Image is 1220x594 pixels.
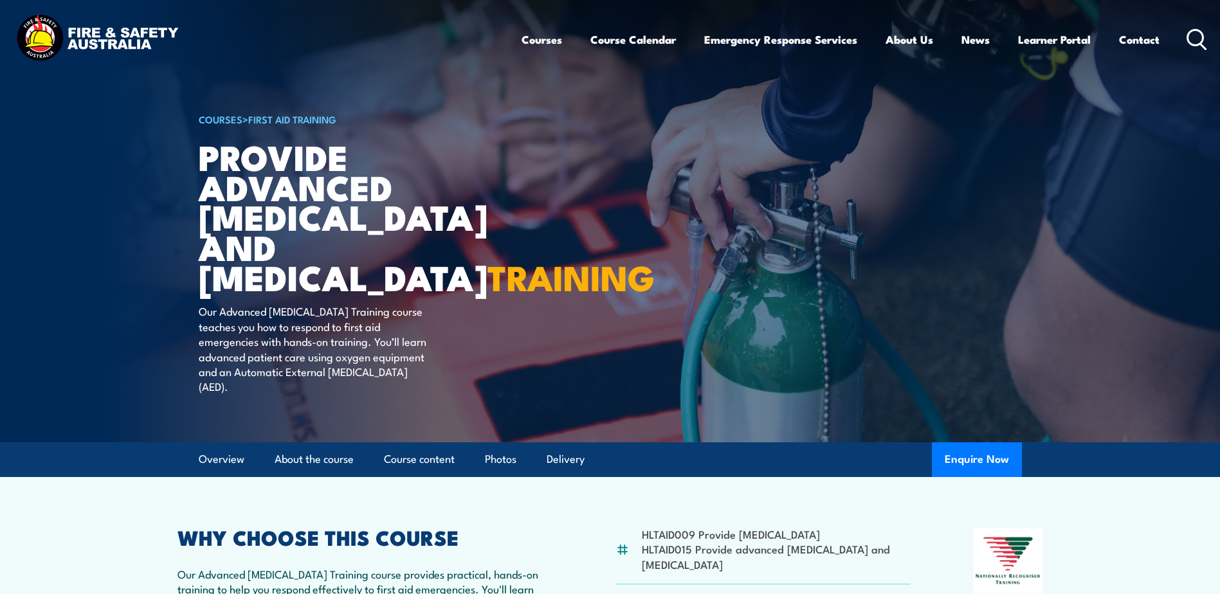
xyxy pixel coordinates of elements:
a: About Us [886,22,933,57]
a: Course content [384,442,455,476]
li: HLTAID009 Provide [MEDICAL_DATA] [642,526,911,541]
h2: WHY CHOOSE THIS COURSE [178,528,553,546]
p: Our Advanced [MEDICAL_DATA] Training course teaches you how to respond to first aid emergencies w... [199,303,433,393]
a: Delivery [547,442,585,476]
img: Nationally Recognised Training logo. [974,528,1043,593]
a: Course Calendar [590,22,676,57]
a: About the course [275,442,354,476]
a: Contact [1119,22,1160,57]
a: Learner Portal [1018,22,1091,57]
a: Emergency Response Services [704,22,857,57]
h6: > [199,111,516,127]
li: HLTAID015 Provide advanced [MEDICAL_DATA] and [MEDICAL_DATA] [642,541,911,571]
a: News [961,22,990,57]
a: Overview [199,442,244,476]
strong: TRAINING [487,249,655,303]
a: Photos [485,442,516,476]
button: Enquire Now [932,442,1022,477]
h1: Provide Advanced [MEDICAL_DATA] and [MEDICAL_DATA] [199,141,516,292]
a: COURSES [199,112,242,126]
a: Courses [522,22,562,57]
a: First Aid Training [248,112,336,126]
